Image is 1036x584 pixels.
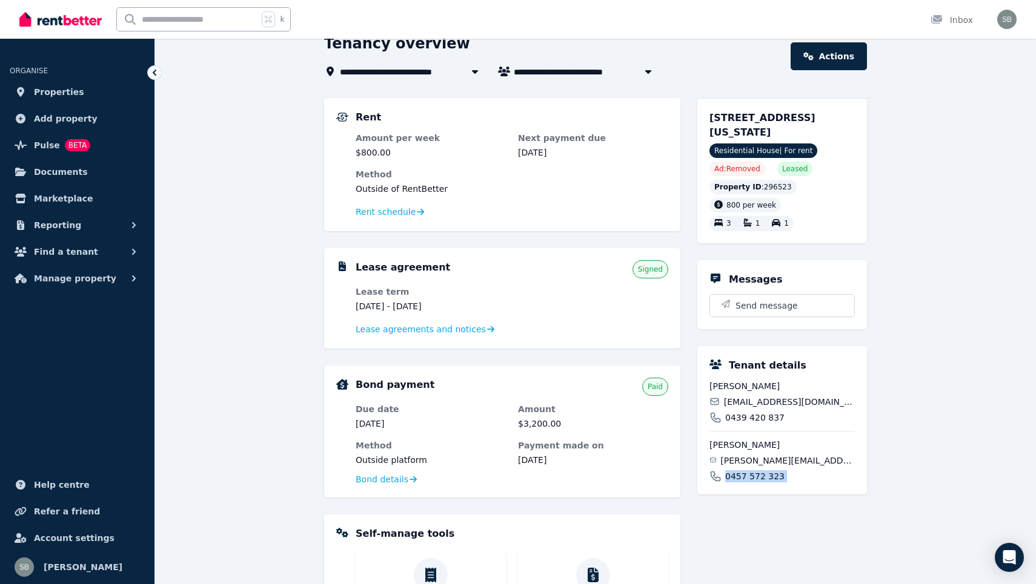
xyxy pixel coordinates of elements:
a: Rent schedule [356,206,425,218]
div: Inbox [931,14,973,26]
a: Account settings [10,526,145,550]
span: 1 [755,220,760,228]
span: [PERSON_NAME] [709,380,855,392]
h5: Self-manage tools [356,527,454,541]
a: Refer a friend [10,499,145,523]
span: Find a tenant [34,244,98,259]
span: BETA [65,139,90,151]
span: Manage property [34,271,116,286]
span: 0457 572 323 [725,470,785,482]
dt: Payment made on [518,439,668,451]
img: Rental Payments [336,113,348,122]
h5: Lease agreement [356,260,450,275]
dd: Outside of RentBetter [356,183,668,195]
img: Sherrie Bao [997,10,1017,29]
dd: [DATE] [518,146,668,159]
dt: Amount [518,403,668,415]
h5: Bond payment [356,378,434,392]
span: Refer a friend [34,504,100,519]
span: Pulse [34,138,60,153]
span: [PERSON_NAME][EMAIL_ADDRESS][DOMAIN_NAME] [720,454,855,467]
span: Add property [34,111,98,126]
a: Marketplace [10,186,145,211]
span: Marketplace [34,191,93,206]
dd: [DATE] [356,418,506,430]
span: Help centre [34,477,90,492]
span: Properties [34,85,84,99]
dt: Due date [356,403,506,415]
span: Bond details [356,473,408,485]
h5: Messages [729,272,782,287]
button: Send message [710,295,854,317]
div: : 296523 [709,180,797,194]
dt: Method [356,439,506,451]
dd: [DATE] - [DATE] [356,300,506,312]
img: Bond Details [336,379,348,390]
a: Actions [791,42,867,70]
a: PulseBETA [10,133,145,157]
span: Signed [638,264,663,274]
div: Open Intercom Messenger [995,543,1024,572]
span: Leased [782,164,808,174]
span: Documents [34,165,88,179]
a: Bond details [356,473,417,485]
h5: Tenant details [729,358,806,373]
span: [STREET_ADDRESS][US_STATE] [709,112,815,138]
a: Help centre [10,473,145,497]
span: 1 [784,220,789,228]
dt: Next payment due [518,132,668,144]
dt: Amount per week [356,132,506,144]
a: Add property [10,107,145,131]
dd: $3,200.00 [518,418,668,430]
span: Property ID [714,182,762,192]
span: [PERSON_NAME] [44,560,122,574]
span: 3 [726,220,731,228]
dd: $800.00 [356,146,506,159]
button: Reporting [10,213,145,237]
dd: [DATE] [518,454,668,466]
h5: Rent [356,110,381,125]
span: Ad: Removed [714,164,760,174]
span: k [280,15,284,24]
button: Manage property [10,266,145,290]
span: 800 per week [726,201,776,209]
dt: Method [356,168,668,180]
a: Documents [10,160,145,184]
a: Properties [10,80,145,104]
img: Sherrie Bao [15,557,34,577]
a: Lease agreements and notices [356,323,494,335]
dt: Lease term [356,286,506,298]
button: Find a tenant [10,240,145,264]
span: ORGANISE [10,67,48,75]
img: RentBetter [19,10,102,28]
h1: Tenancy overview [324,34,470,53]
dd: Outside platform [356,454,506,466]
span: Reporting [34,218,81,232]
span: Residential House | For rent [709,143,817,158]
span: 0439 420 837 [725,412,785,424]
span: Account settings [34,531,115,545]
span: [PERSON_NAME] [709,439,855,451]
span: Send message [735,300,798,312]
span: [EMAIL_ADDRESS][DOMAIN_NAME] [724,396,855,408]
span: Rent schedule [356,206,416,218]
span: Lease agreements and notices [356,323,486,335]
span: Paid [648,382,663,392]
